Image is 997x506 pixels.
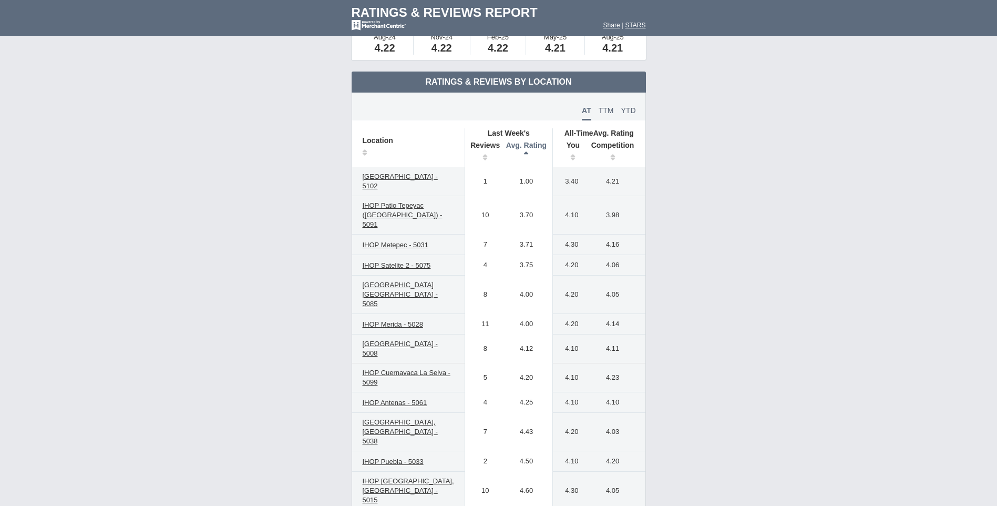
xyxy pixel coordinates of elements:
[553,167,585,196] td: 3.40
[585,235,645,255] td: 4.16
[553,255,585,276] td: 4.20
[585,314,645,335] td: 4.14
[352,72,646,93] td: Ratings & Reviews by Location
[465,235,500,255] td: 7
[363,418,438,445] span: [GEOGRAPHIC_DATA], [GEOGRAPHIC_DATA] - 5038
[357,239,434,251] a: IHOP Metepec - 5031
[500,276,553,314] td: 4.00
[363,369,450,386] span: IHOP Cuernavaca La Selva - 5099
[585,335,645,363] td: 4.11
[585,413,645,451] td: 4.03
[500,167,553,196] td: 1.00
[465,363,500,392] td: 5
[357,367,459,389] a: IHOP Cuernavaca La Selva - 5099
[585,138,645,167] th: Competition: activate to sort column ascending
[352,20,406,31] img: mc-powered-by-logo-white-103.png
[602,42,623,54] span: 4.21
[564,129,593,137] span: All-Time
[553,138,585,167] th: You: activate to sort column ascending
[465,255,500,276] td: 4
[500,392,553,413] td: 4.25
[585,167,645,196] td: 4.21
[585,392,645,413] td: 4.10
[465,335,500,363] td: 8
[553,128,645,138] th: Avg. Rating
[585,32,641,55] td: Aug-25
[553,276,585,314] td: 4.20
[465,276,500,314] td: 8
[357,259,436,272] a: IHOP Satelite 2 - 5075
[625,22,645,29] a: STARS
[603,22,620,29] a: Share
[357,170,459,193] a: [GEOGRAPHIC_DATA] - 5102
[582,106,591,120] span: AT
[545,42,566,54] span: 4.21
[465,167,500,196] td: 1
[465,196,500,235] td: 10
[363,173,438,190] span: [GEOGRAPHIC_DATA] - 5102
[363,241,429,249] span: IHOP Metepec - 5031
[357,279,459,310] a: [GEOGRAPHIC_DATA] [GEOGRAPHIC_DATA] - 5085
[585,276,645,314] td: 4.05
[500,235,553,255] td: 3.71
[599,106,614,115] span: TTM
[553,392,585,413] td: 4.10
[465,138,500,167] th: Reviews: activate to sort column ascending
[357,318,428,331] a: IHOP Merida - 5028
[465,392,500,413] td: 4
[465,451,500,472] td: 2
[357,416,459,448] a: [GEOGRAPHIC_DATA], [GEOGRAPHIC_DATA] - 5038
[553,196,585,235] td: 4.10
[500,255,553,276] td: 3.75
[621,106,636,115] span: YTD
[585,363,645,392] td: 4.23
[465,128,552,138] th: Last Week's
[357,199,459,231] a: IHOP Patio Tepeyac ([GEOGRAPHIC_DATA]) - 5091
[553,335,585,363] td: 4.10
[470,32,526,55] td: Feb-25
[500,335,553,363] td: 4.12
[585,255,645,276] td: 4.06
[357,338,459,360] a: [GEOGRAPHIC_DATA] - 5008
[585,196,645,235] td: 3.98
[500,413,553,451] td: 4.43
[500,196,553,235] td: 3.70
[500,363,553,392] td: 4.20
[357,456,429,468] a: IHOP Puebla - 5033
[431,42,452,54] span: 4.22
[622,22,623,29] span: |
[553,363,585,392] td: 4.10
[553,235,585,255] td: 4.30
[363,399,427,407] span: IHOP Antenas - 5061
[357,397,433,409] a: IHOP Antenas - 5061
[363,201,443,228] span: IHOP Patio Tepeyac ([GEOGRAPHIC_DATA]) - 5091
[352,128,465,167] th: Location: activate to sort column ascending
[500,451,553,472] td: 4.50
[488,42,508,54] span: 4.22
[526,32,585,55] td: May-25
[357,32,414,55] td: Aug-24
[553,451,585,472] td: 4.10
[585,451,645,472] td: 4.20
[375,42,395,54] span: 4.22
[500,138,553,167] th: Avg. Rating: activate to sort column descending
[553,314,585,335] td: 4.20
[553,413,585,451] td: 4.20
[414,32,470,55] td: Nov-24
[363,261,431,269] span: IHOP Satelite 2 - 5075
[500,314,553,335] td: 4.00
[363,477,454,504] span: IHOP [GEOGRAPHIC_DATA], [GEOGRAPHIC_DATA] - 5015
[465,413,500,451] td: 7
[363,281,438,308] span: [GEOGRAPHIC_DATA] [GEOGRAPHIC_DATA] - 5085
[363,458,424,465] span: IHOP Puebla - 5033
[363,340,438,357] span: [GEOGRAPHIC_DATA] - 5008
[363,320,423,328] span: IHOP Merida - 5028
[465,314,500,335] td: 11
